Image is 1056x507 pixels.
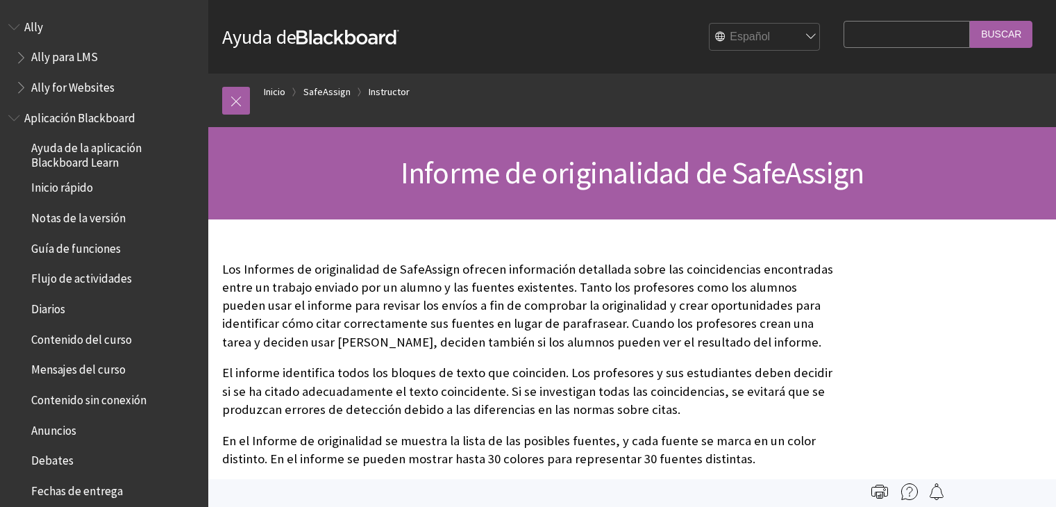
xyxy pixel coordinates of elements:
[24,15,43,34] span: Ally
[31,176,93,195] span: Inicio rápido
[222,24,399,49] a: Ayuda deBlackboard
[710,24,821,51] select: Site Language Selector
[369,83,410,101] a: Instructor
[31,297,65,316] span: Diarios
[31,267,132,286] span: Flujo de actividades
[31,137,199,169] span: Ayuda de la aplicación Blackboard Learn
[31,237,121,256] span: Guía de funciones
[31,449,74,468] span: Debates
[31,328,132,347] span: Contenido del curso
[24,106,135,125] span: Aplicación Blackboard
[31,419,76,438] span: Anuncios
[31,46,98,65] span: Ally para LMS
[222,364,837,419] p: El informe identifica todos los bloques de texto que coinciden. Los profesores y sus estudiantes ...
[31,358,126,377] span: Mensajes del curso
[901,483,918,500] img: More help
[928,483,945,500] img: Follow this page
[222,260,837,351] p: Los Informes de originalidad de SafeAssign ofrecen información detallada sobre las coincidencias ...
[871,483,888,500] img: Print
[31,388,146,407] span: Contenido sin conexión
[8,15,200,99] nav: Book outline for Anthology Ally Help
[401,153,864,192] span: Informe de originalidad de SafeAssign
[264,83,285,101] a: Inicio
[970,21,1032,48] input: Buscar
[31,479,123,498] span: Fechas de entrega
[31,206,126,225] span: Notas de la versión
[222,432,837,468] p: En el Informe de originalidad se muestra la lista de las posibles fuentes, y cada fuente se marca...
[296,30,399,44] strong: Blackboard
[31,76,115,94] span: Ally for Websites
[303,83,351,101] a: SafeAssign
